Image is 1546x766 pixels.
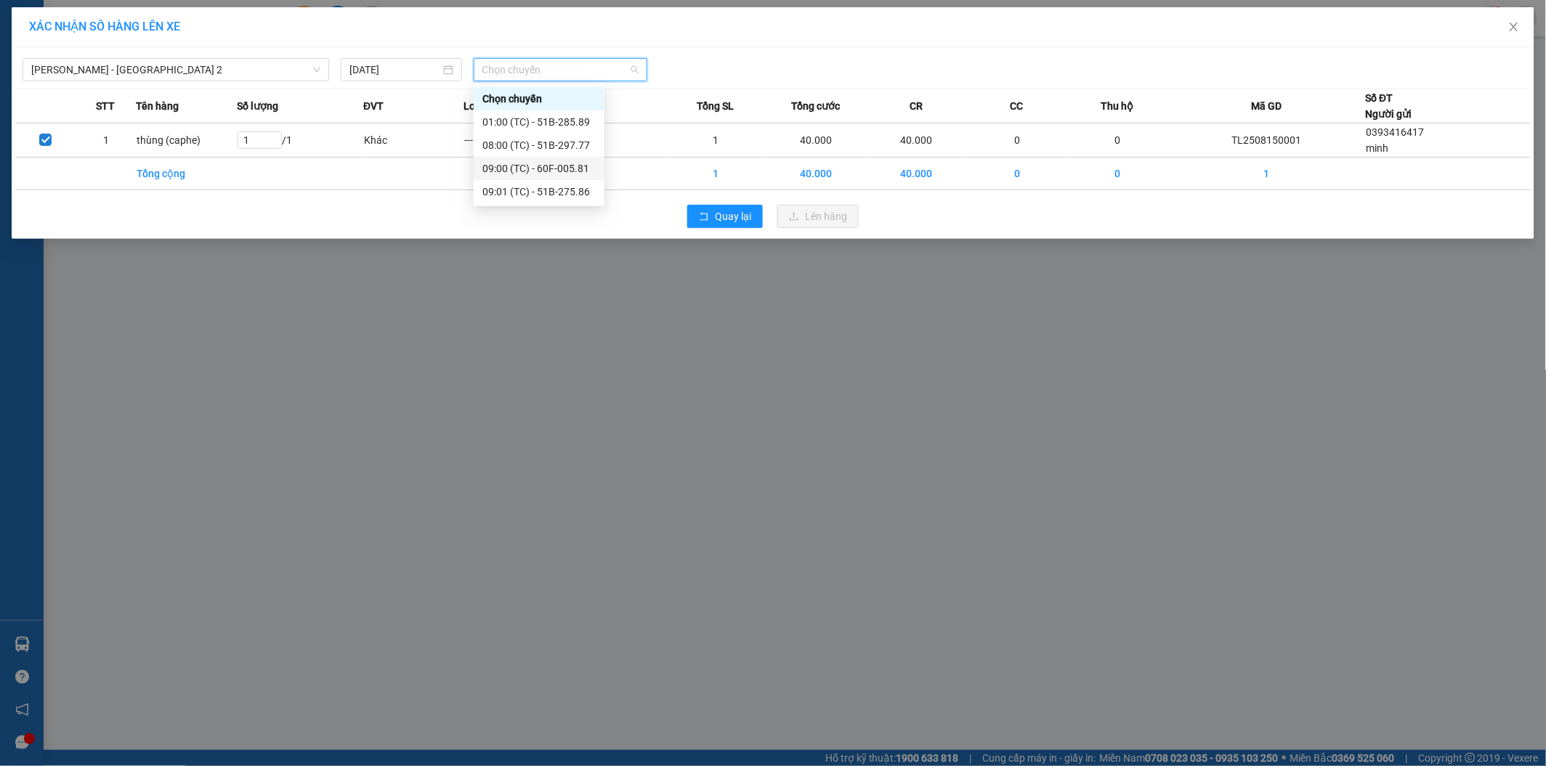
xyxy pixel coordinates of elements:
div: Chọn chuyến [482,91,596,107]
span: 0944592444 [131,54,190,66]
span: Thu hộ [1101,98,1134,114]
span: Số lượng [237,98,278,114]
div: 09:01 (TC) - 51B-275.86 [482,184,596,200]
span: Phương Lâm - Sài Gòn 2 [31,59,320,81]
td: 40.000 [766,158,867,190]
span: CR [910,98,923,114]
td: 40.000 [867,123,968,158]
span: PHIẾU GỬI HÀNG [57,66,164,82]
span: minh [1367,142,1389,154]
span: Trạm 3.5 TLài -> [33,84,185,100]
span: Tổng SL [697,98,734,114]
strong: N.gửi: [4,102,99,114]
span: 0393416417 [1367,126,1425,138]
td: 1 [76,123,136,158]
button: rollbackQuay lại [687,205,763,228]
span: Mã GD [1251,98,1282,114]
td: thùng (caphe) [136,123,237,158]
td: --- [564,123,665,158]
td: 0 [967,123,1068,158]
span: minh CMND: [33,102,99,114]
span: ĐVT [363,98,384,114]
td: 0 [967,158,1068,190]
span: XÁC NHẬN SỐ HÀNG LÊN XE [29,20,180,33]
span: Tổng cước [791,98,840,114]
td: 1 [665,123,766,158]
td: --- [464,123,565,158]
strong: VP: SĐT: [28,54,190,66]
span: CC [1011,98,1024,114]
div: 09:00 (TC) - 60F-005.81 [482,160,596,176]
span: rollback [699,211,709,223]
strong: CTY XE KHÁCH [62,18,156,34]
td: Tổng cộng [136,158,237,190]
td: 1 [665,158,766,190]
span: Trạm 3.5 TLài [44,54,109,66]
span: TL2508150001 [27,7,97,18]
span: Chọn chuyến [482,59,639,81]
button: uploadLên hàng [777,205,859,228]
span: Loại hàng [464,98,510,114]
div: Chọn chuyến [474,87,604,110]
span: [DATE] [161,7,191,18]
span: Tên hàng [136,98,179,114]
td: 40.000 [867,158,968,190]
td: 1 [1168,158,1365,190]
span: 08:58 [132,7,158,18]
td: 40.000 [766,123,867,158]
span: close [1508,21,1520,33]
span: STT [96,98,115,114]
td: Khác [363,123,464,158]
strong: THIÊN PHÁT ĐẠT [56,36,161,52]
span: Quay lại [715,208,751,224]
div: Số ĐT Người gửi [1366,90,1412,122]
div: 08:00 (TC) - 51B-297.77 [482,137,596,153]
div: 01:00 (TC) - 51B-285.89 [482,114,596,130]
input: 15/08/2025 [349,62,440,78]
button: Close [1494,7,1534,48]
td: TL2508150001 [1168,123,1365,158]
td: 0 [1068,123,1169,158]
td: / 1 [237,123,364,158]
td: 0 [1068,158,1169,190]
span: Quận 10 [133,84,185,100]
